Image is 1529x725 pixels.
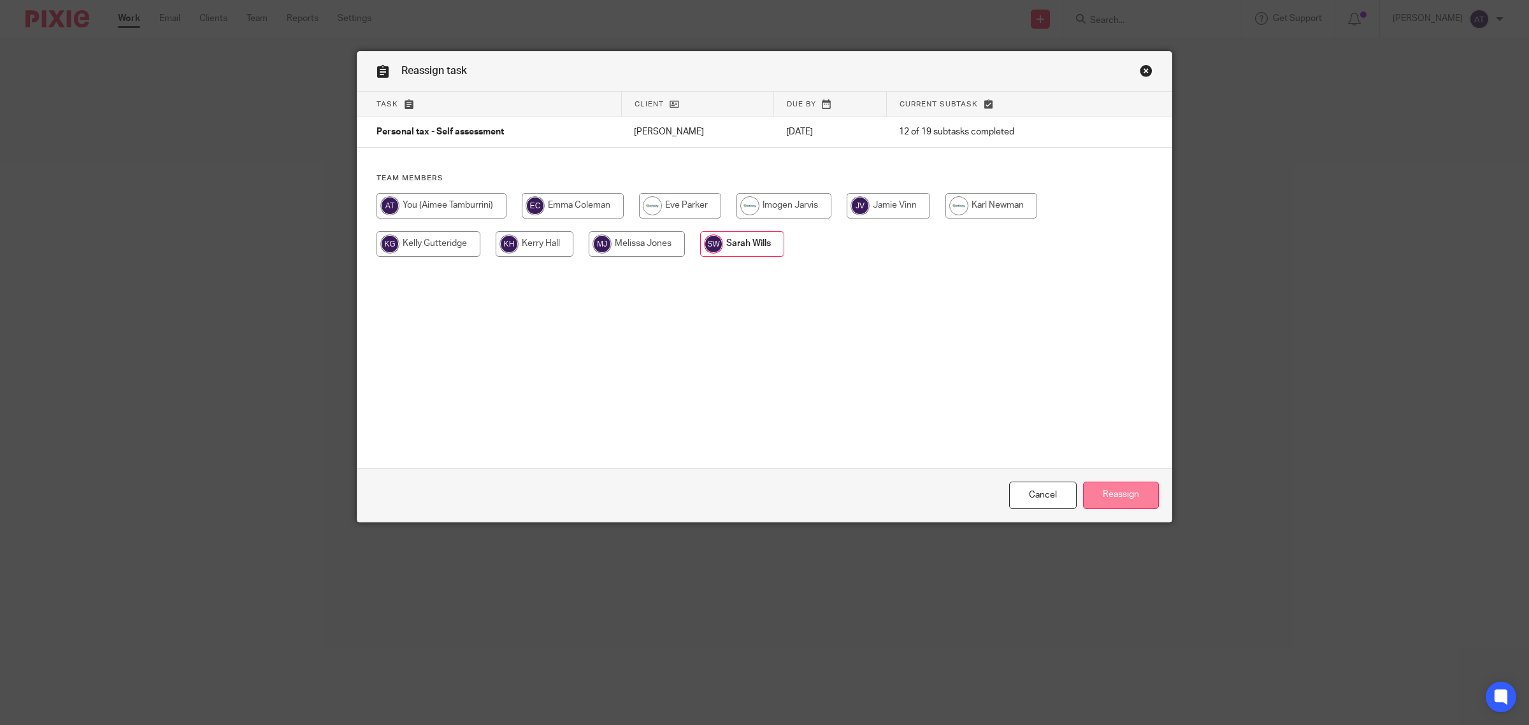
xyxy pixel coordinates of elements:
[886,117,1110,148] td: 12 of 19 subtasks completed
[634,126,761,138] p: [PERSON_NAME]
[1009,482,1077,509] a: Close this dialog window
[900,101,978,108] span: Current subtask
[377,101,398,108] span: Task
[635,101,664,108] span: Client
[401,66,467,76] span: Reassign task
[787,101,816,108] span: Due by
[377,128,504,137] span: Personal tax - Self assessment
[1140,64,1152,82] a: Close this dialog window
[786,126,873,138] p: [DATE]
[377,173,1152,183] h4: Team members
[1083,482,1159,509] input: Reassign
